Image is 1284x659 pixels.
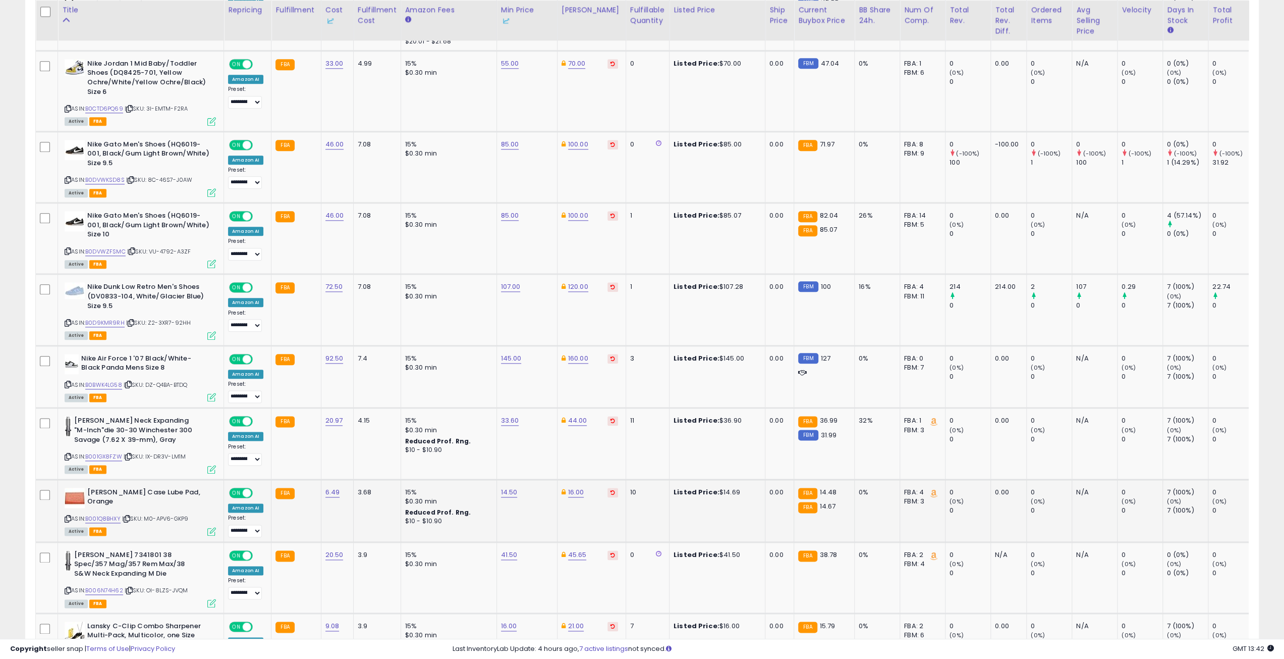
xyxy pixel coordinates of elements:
[65,189,88,197] span: All listings currently available for purchase on Amazon
[568,282,588,292] a: 120.00
[87,211,210,242] b: Nike Gato Men's Shoes (HQ6019-001, Black/Gum Light Brown/White) Size 10
[904,220,937,229] div: FBM: 5
[568,211,588,221] a: 100.00
[630,282,661,291] div: 1
[568,59,586,69] a: 70.00
[275,140,294,151] small: FBA
[859,140,892,149] div: 0%
[950,282,990,291] div: 214
[1076,5,1113,36] div: Avg Selling Price
[65,622,85,641] img: 3128lFifeaL._SL40_.jpg
[904,363,937,372] div: FBM: 7
[859,59,892,68] div: 0%
[251,60,267,68] span: OFF
[501,139,519,149] a: 85.00
[65,59,216,125] div: ASIN:
[995,59,1019,68] div: 0.00
[904,292,937,301] div: FBM: 11
[769,140,786,149] div: 0.00
[1174,149,1197,158] small: (-100%)
[89,260,106,269] span: FBA
[674,282,719,291] b: Listed Price:
[950,221,964,229] small: (0%)
[904,426,937,435] div: FBM: 3
[1212,426,1226,434] small: (0%)
[798,211,817,222] small: FBA
[568,416,587,426] a: 44.00
[275,5,316,15] div: Fulfillment
[1122,426,1136,434] small: (0%)
[904,140,937,149] div: FBA: 8
[501,15,553,26] div: Some or all of the values in this column are provided from Inventory Lab.
[1076,282,1117,291] div: 107
[65,550,72,571] img: 41ADW8m1tWL._SL40_.jpg
[769,5,790,26] div: Ship Price
[950,211,990,220] div: 0
[1167,158,1208,167] div: 1 (14.29%)
[1212,364,1226,372] small: (0%)
[1212,416,1253,425] div: 0
[325,15,349,26] div: Some or all of the values in this column are provided from Inventory Lab.
[950,59,990,68] div: 0
[995,5,1022,36] div: Total Rev. Diff.
[124,381,187,389] span: | SKU: DZ-Q4BA-BTDQ
[1031,282,1072,291] div: 2
[1212,59,1253,68] div: 0
[1212,354,1253,363] div: 0
[1031,69,1045,77] small: (0%)
[358,416,393,425] div: 4.15
[1031,426,1045,434] small: (0%)
[405,68,489,77] div: $0.30 min
[85,586,123,595] a: B006N74H62
[1167,354,1208,363] div: 7 (100%)
[325,16,336,26] img: InventoryLab Logo
[1122,221,1136,229] small: (0%)
[358,282,393,291] div: 7.08
[769,282,786,291] div: 0.00
[501,16,511,26] img: InventoryLab Logo
[1167,426,1181,434] small: (0%)
[65,282,216,338] div: ASIN:
[405,149,489,158] div: $0.30 min
[562,5,622,15] div: [PERSON_NAME]
[230,212,243,221] span: ON
[1122,282,1162,291] div: 0.29
[251,354,267,363] span: OFF
[950,416,990,425] div: 0
[501,416,519,426] a: 33.60
[405,211,489,220] div: 15%
[1122,69,1136,77] small: (0%)
[1122,354,1162,363] div: 0
[1167,282,1208,291] div: 7 (100%)
[405,416,489,425] div: 15%
[405,5,492,15] div: Amazon Fees
[1167,26,1173,35] small: Days In Stock.
[630,140,661,149] div: 0
[950,77,990,86] div: 0
[85,515,121,523] a: B001Q8BHXY
[1167,5,1204,26] div: Days In Stock
[630,59,661,68] div: 0
[1167,140,1208,149] div: 0 (0%)
[1076,211,1109,220] div: N/A
[1031,211,1072,220] div: 0
[956,149,979,158] small: (-100%)
[769,354,786,363] div: 0.00
[1212,301,1253,310] div: 0
[1219,149,1242,158] small: (-100%)
[228,298,263,307] div: Amazon AI
[358,5,397,26] div: Fulfillment Cost
[405,282,489,291] div: 15%
[65,488,85,508] img: 41kEo1cD42L._SL40_.jpg
[1076,140,1117,149] div: 0
[1122,140,1162,149] div: 0
[1212,229,1253,238] div: 0
[65,117,88,126] span: All listings currently available for purchase on Amazon
[228,75,263,84] div: Amazon AI
[674,59,757,68] div: $70.00
[1122,416,1162,425] div: 0
[325,211,344,221] a: 46.00
[405,292,489,301] div: $0.30 min
[904,59,937,68] div: FBA: 1
[950,69,964,77] small: (0%)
